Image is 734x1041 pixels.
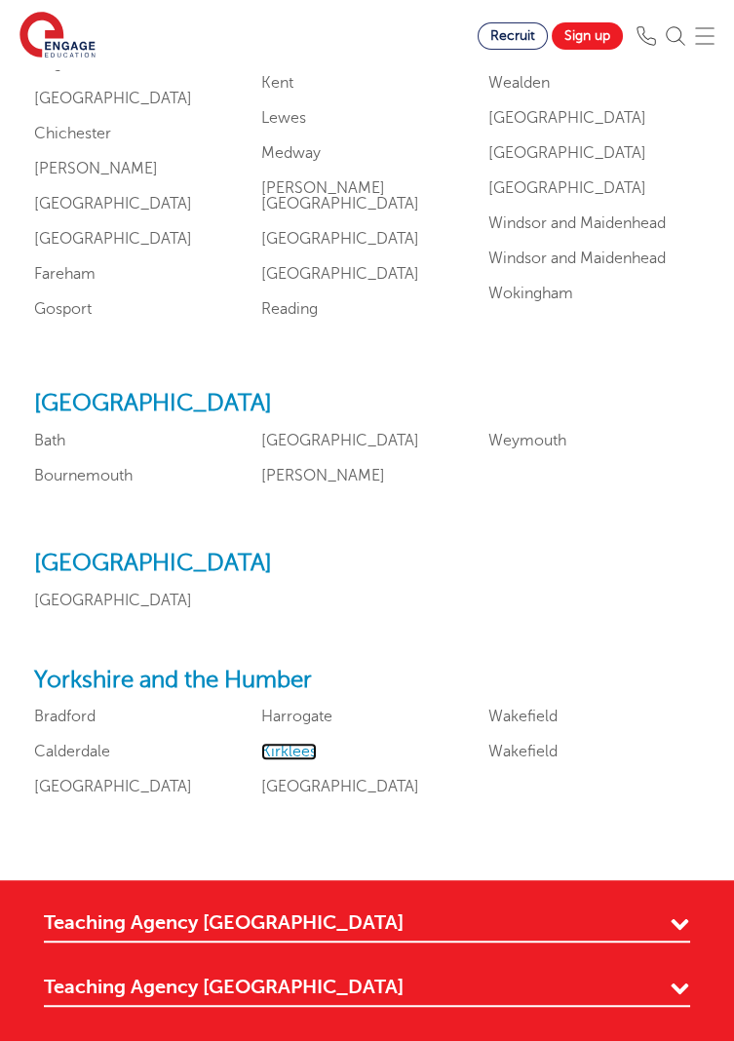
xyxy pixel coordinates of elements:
[34,265,96,283] a: Fareham
[261,432,419,449] a: [GEOGRAPHIC_DATA]
[695,26,715,46] img: Mobile Menu
[488,743,558,760] a: Wakefield
[488,432,566,449] a: Weymouth
[261,109,306,127] a: Lewes
[261,708,332,725] a: Harrogate
[261,144,321,162] a: Medway
[34,550,700,578] h2: [GEOGRAPHIC_DATA]
[478,22,548,50] a: Recruit
[261,179,419,212] a: [PERSON_NAME][GEOGRAPHIC_DATA]
[261,230,419,248] a: [GEOGRAPHIC_DATA]
[261,74,293,92] a: Kent
[261,778,419,795] a: [GEOGRAPHIC_DATA]
[552,22,623,50] a: Sign up
[34,90,192,107] a: [GEOGRAPHIC_DATA]
[34,125,111,142] a: Chichester
[488,74,550,92] a: Wealden
[34,160,158,177] a: [PERSON_NAME]
[637,26,656,46] img: Phone
[34,592,192,609] a: [GEOGRAPHIC_DATA]
[488,214,666,232] a: Windsor and Maidenhead
[261,743,317,760] a: Kirklees
[34,667,700,695] h2: Yorkshire and the Humber
[488,179,646,197] a: [GEOGRAPHIC_DATA]
[666,26,685,46] img: Search
[34,230,192,248] a: [GEOGRAPHIC_DATA]
[34,390,700,418] h2: [GEOGRAPHIC_DATA]
[34,300,92,318] a: Gosport
[261,467,385,484] a: [PERSON_NAME]
[34,743,110,760] a: Calderdale
[490,28,535,43] span: Recruit
[261,265,419,283] a: [GEOGRAPHIC_DATA]
[34,195,192,212] a: [GEOGRAPHIC_DATA]
[34,778,192,795] a: [GEOGRAPHIC_DATA]
[44,974,690,1007] a: Teaching Agency [GEOGRAPHIC_DATA]
[34,432,65,449] a: Bath
[488,144,646,162] a: [GEOGRAPHIC_DATA]
[44,909,690,943] a: Teaching Agency [GEOGRAPHIC_DATA]
[488,250,666,267] a: Windsor and Maidenhead
[488,285,573,302] a: Wokingham
[34,467,133,484] a: Bournemouth
[488,109,646,127] a: [GEOGRAPHIC_DATA]
[34,708,96,725] a: Bradford
[488,708,558,725] a: Wakefield
[19,12,96,60] img: Engage Education
[261,300,318,318] a: Reading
